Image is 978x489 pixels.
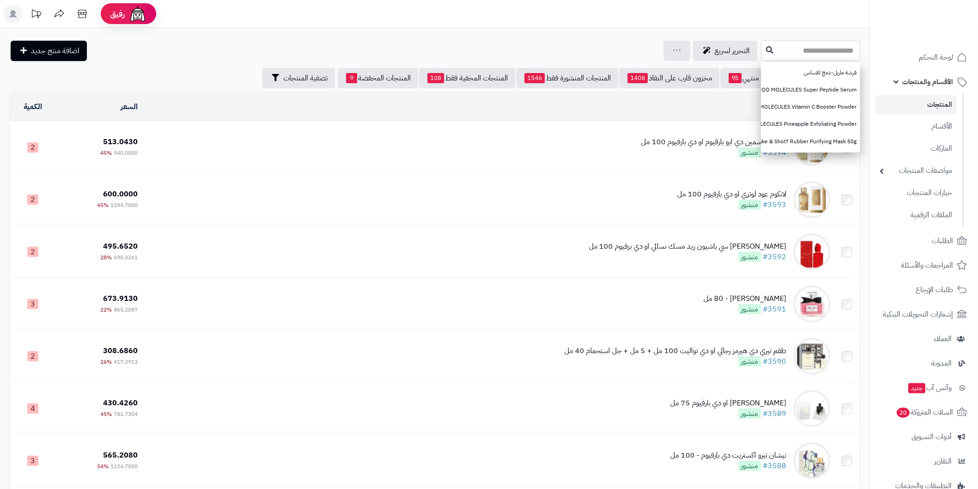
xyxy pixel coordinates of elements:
a: #3594 [763,147,787,158]
a: GOOD MOLECULES Pineapple Exfoliating Powder [761,116,860,133]
a: وآتس آبجديد [875,377,972,399]
span: 9 [346,73,357,83]
span: العملاء [934,332,952,345]
span: 2 [27,351,38,361]
div: طقم تيري دي هيرمز رجالي او دي تواليت 100 مل + 5 مل + جل استحمام 40 مل [564,346,787,356]
span: لوحة التحكم [919,51,954,64]
span: 1408 [628,73,648,83]
img: كريستيان ديور مس ديور اسينس - 80 مل [794,286,831,323]
a: لوحة التحكم [875,46,972,68]
span: 673.9130 [103,293,138,304]
a: المنتجات المخفضة9 [338,68,418,88]
a: التحرير لسريع [693,41,758,61]
span: 95 [729,73,742,83]
span: منشور [739,200,761,210]
a: المدونة [875,352,972,374]
a: #3593 [763,199,787,210]
a: الطلبات [875,230,972,252]
a: اضافة منتج جديد [11,41,87,61]
a: السلات المتروكة20 [875,401,972,423]
div: [PERSON_NAME] - 80 مل [704,293,787,304]
img: جورجيو ارماني سي باشيون ريد مسك نسائي او دي برفيوم 100 مل [794,233,831,270]
span: المراجعات والأسئلة [901,259,954,272]
div: نيشان تيرو اكستريت دي بارفيوم - 100 مل [671,450,787,461]
span: 3 [27,456,38,466]
span: 108 [428,73,444,83]
a: السعر [121,101,138,112]
span: السلات المتروكة [896,406,954,419]
span: منشور [739,356,761,367]
span: منشور [739,409,761,419]
span: منشور [739,147,761,158]
img: نيشان تيرو اكستريت دي بارفيوم - 100 مل [794,442,831,479]
span: 565.2080 [103,450,138,461]
span: 2 [27,247,38,257]
a: #3590 [763,356,787,367]
span: منشور [739,304,761,314]
a: #3589 [763,408,787,419]
span: وآتس آب [908,381,952,394]
span: التقارير [935,455,952,468]
a: GOOD MOLECULES Super Peptide Serum [761,81,860,98]
a: DR [PERSON_NAME]+ Shake & Shot? Rubber Purifying Mask 50g [761,133,860,150]
span: إشعارات التحويلات البنكية [883,308,954,321]
a: التقارير [875,450,972,472]
span: 20 [897,408,910,418]
div: لانكوم عود لوتري او دي بارفيوم 100 مل [678,189,787,200]
a: المنتجات المنشورة فقط1546 [516,68,618,88]
span: 513.0430 [103,136,138,147]
a: تحديثات المنصة [24,5,48,25]
a: فرشة ماربل-دمج للاساس [761,64,860,81]
img: طقم تيري دي هيرمز رجالي او دي تواليت 100 مل + 5 مل + جل استحمام 40 مل [794,338,831,375]
img: لانكوم عود لوتري او دي بارفيوم 100 مل [794,181,831,218]
span: المدونة [932,357,952,370]
a: الكمية [24,101,42,112]
span: 430.4260 [103,397,138,409]
span: الطلبات [932,234,954,247]
a: أدوات التسويق [875,426,972,448]
span: 865.2087 [114,306,138,314]
img: logo-2.png [915,25,969,44]
span: 1094.7800 [110,201,138,209]
span: 2 [27,195,38,205]
span: 4 [27,403,38,414]
span: 308.6860 [103,345,138,356]
a: مخزون منتهي95 [721,68,788,88]
span: 690.4261 [114,253,138,262]
span: 781.7304 [114,410,138,418]
span: 1546 [525,73,545,83]
span: 26% [100,358,112,366]
a: #3591 [763,304,787,315]
span: أدوات التسويق [912,430,952,443]
span: 22% [100,306,112,314]
a: المراجعات والأسئلة [875,254,972,276]
img: فان كليف مون لايت باتشولي لي بارفيوم او دي بارفيوم 75 مل [794,390,831,427]
span: طلبات الإرجاع [916,283,954,296]
button: تصفية المنتجات [262,68,335,88]
span: 3 [27,299,38,309]
div: [PERSON_NAME] او دي بارفيوم 75 مل [671,398,787,409]
span: 600.0000 [103,189,138,200]
a: الماركات [875,139,957,159]
a: #3588 [763,460,787,471]
a: المنتجات [875,95,957,114]
a: مواصفات المنتجات [875,161,957,181]
span: 28% [100,253,112,262]
span: اضافة منتج جديد [31,45,79,56]
a: المنتجات المخفية فقط108 [419,68,515,88]
span: 45% [100,410,112,418]
span: منشور [739,461,761,471]
span: جديد [909,383,926,393]
a: الملفات الرقمية [875,205,957,225]
span: تصفية المنتجات [283,73,328,84]
a: طلبات الإرجاع [875,279,972,301]
a: إشعارات التحويلات البنكية [875,303,972,325]
span: 417.3913 [114,358,138,366]
span: رفيق [110,8,125,19]
a: GOOD MOLECULES Vitamin C Booster Powder [761,98,860,116]
span: منشور [739,252,761,262]
span: 1234.7800 [110,462,138,471]
a: مخزون قارب على النفاذ1408 [619,68,720,88]
div: لانكوم جاسمين دي ايو بارقيوم او دي بارفيوم 100 مل [642,137,787,147]
span: 495.6520 [103,241,138,252]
